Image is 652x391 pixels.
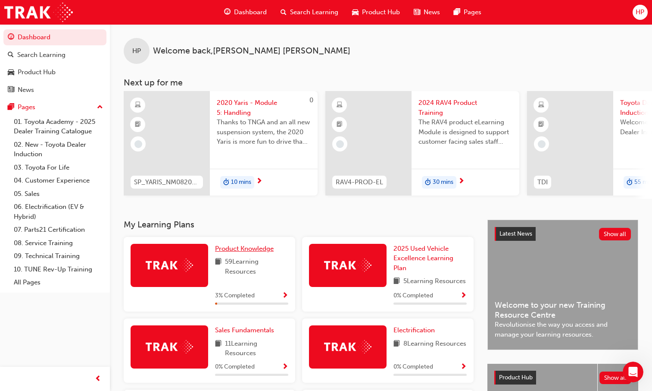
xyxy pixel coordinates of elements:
[124,91,318,195] a: 0SP_YARIS_NM0820_EL_052020 Yaris - Module 5: HandlingThanks to TNGA and an all new suspension sys...
[215,291,255,301] span: 3 % Completed
[309,96,313,104] span: 0
[537,177,548,187] span: TDI
[10,174,106,187] a: 04. Customer Experience
[599,228,631,240] button: Show all
[135,100,141,111] span: learningResourceType_ELEARNING-icon
[290,7,338,17] span: Search Learning
[495,320,631,339] span: Revolutionise the way you access and manage your learning resources.
[8,34,14,41] span: guage-icon
[433,177,453,187] span: 30 mins
[460,363,467,371] span: Show Progress
[8,51,14,59] span: search-icon
[393,362,433,372] span: 0 % Completed
[499,374,533,381] span: Product Hub
[215,325,278,335] a: Sales Fundamentals
[10,138,106,161] a: 02. New - Toyota Dealer Induction
[217,117,311,147] span: Thanks to TNGA and an all new suspension system, the 2020 Yaris is more fun to drive than ever be...
[464,7,481,17] span: Pages
[336,140,344,148] span: learningRecordVerb_NONE-icon
[282,290,288,301] button: Show Progress
[224,7,231,18] span: guage-icon
[418,98,512,117] span: 2024 RAV4 Product Training
[217,3,274,21] a: guage-iconDashboard
[18,85,34,95] div: News
[10,263,106,276] a: 10. TUNE Rev-Up Training
[3,47,106,63] a: Search Learning
[627,177,633,188] span: duration-icon
[215,339,221,358] span: book-icon
[3,28,106,99] button: DashboardSearch LearningProduct HubNews
[393,276,400,287] span: book-icon
[337,100,343,111] span: learningResourceType_ELEARNING-icon
[3,99,106,115] button: Pages
[495,300,631,320] span: Welcome to your new Training Resource Centre
[134,140,142,148] span: learningRecordVerb_NONE-icon
[393,325,438,335] a: Electrification
[215,326,274,334] span: Sales Fundamentals
[10,161,106,174] a: 03. Toyota For Life
[256,178,262,186] span: next-icon
[393,339,400,350] span: book-icon
[282,363,288,371] span: Show Progress
[454,7,460,18] span: pages-icon
[538,100,544,111] span: learningResourceType_ELEARNING-icon
[8,69,14,76] span: car-icon
[10,236,106,250] a: 08. Service Training
[225,257,288,276] span: 59 Learning Resources
[460,292,467,300] span: Show Progress
[414,7,420,18] span: news-icon
[403,276,466,287] span: 5 Learning Resources
[538,140,546,148] span: learningRecordVerb_NONE-icon
[215,244,277,254] a: Product Knowledge
[4,3,73,22] img: Trak
[447,3,488,21] a: pages-iconPages
[495,227,631,241] a: Latest NewsShow all
[10,187,106,201] a: 05. Sales
[234,7,267,17] span: Dashboard
[393,291,433,301] span: 0 % Completed
[345,3,407,21] a: car-iconProduct Hub
[460,362,467,372] button: Show Progress
[633,5,648,20] button: HP
[324,340,371,353] img: Trak
[324,259,371,272] img: Trak
[18,102,35,112] div: Pages
[460,290,467,301] button: Show Progress
[215,245,274,252] span: Product Knowledge
[425,177,431,188] span: duration-icon
[215,362,255,372] span: 0 % Completed
[424,7,440,17] span: News
[281,7,287,18] span: search-icon
[223,177,229,188] span: duration-icon
[132,46,141,56] span: HP
[487,220,638,350] a: Latest NewsShow allWelcome to your new Training Resource CentreRevolutionise the way you access a...
[494,371,631,385] a: Product HubShow all
[274,3,345,21] a: search-iconSearch Learning
[325,91,519,195] a: RAV4-PROD-EL2024 RAV4 Product TrainingThe RAV4 product eLearning Module is designed to support cu...
[403,339,466,350] span: 8 Learning Resources
[97,102,103,113] span: up-icon
[393,245,453,272] span: 2025 Used Vehicle Excellence Learning Plan
[135,119,141,130] span: booktick-icon
[282,292,288,300] span: Show Progress
[17,50,66,60] div: Search Learning
[146,259,193,272] img: Trak
[393,326,435,334] span: Electrification
[225,339,288,358] span: 11 Learning Resources
[10,276,106,289] a: All Pages
[153,46,350,56] span: Welcome back , [PERSON_NAME] [PERSON_NAME]
[393,244,467,273] a: 2025 Used Vehicle Excellence Learning Plan
[10,249,106,263] a: 09. Technical Training
[146,340,193,353] img: Trak
[538,119,544,130] span: booktick-icon
[499,230,532,237] span: Latest News
[215,257,221,276] span: book-icon
[623,362,643,382] iframe: Intercom live chat
[352,7,359,18] span: car-icon
[10,223,106,236] a: 07. Parts21 Certification
[95,374,101,385] span: prev-icon
[10,115,106,138] a: 01. Toyota Academy - 2025 Dealer Training Catalogue
[10,200,106,223] a: 06. Electrification (EV & Hybrid)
